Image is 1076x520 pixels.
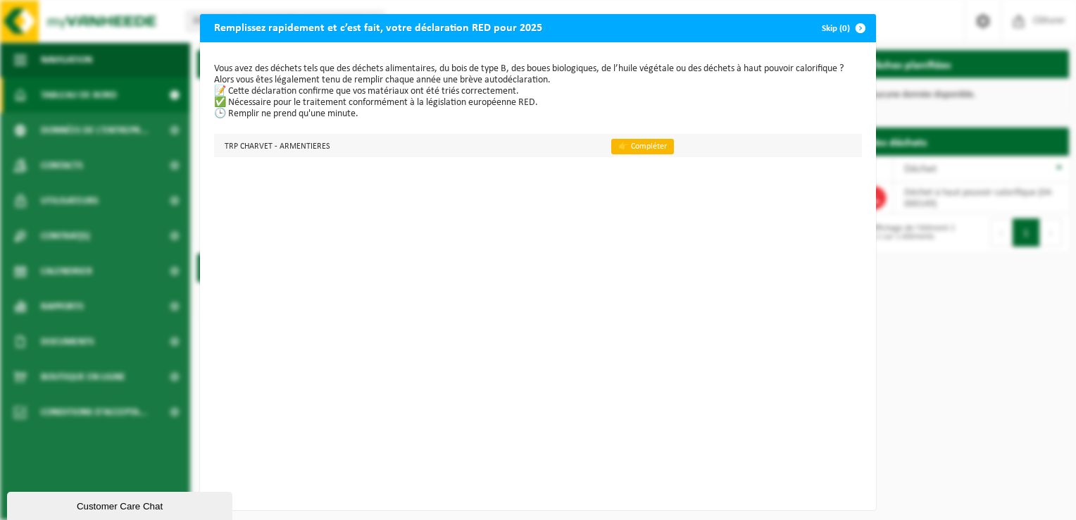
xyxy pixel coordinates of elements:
iframe: chat widget [7,489,235,520]
p: Vous avez des déchets tels que des déchets alimentaires, du bois de type B, des boues biologiques... [214,63,862,120]
h2: Remplissez rapidement et c’est fait, votre déclaration RED pour 2025 [200,14,556,41]
a: 👉 Compléter [611,139,674,154]
button: Skip (0) [811,14,875,42]
td: TRP CHARVET - ARMENTIERES [214,134,599,157]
